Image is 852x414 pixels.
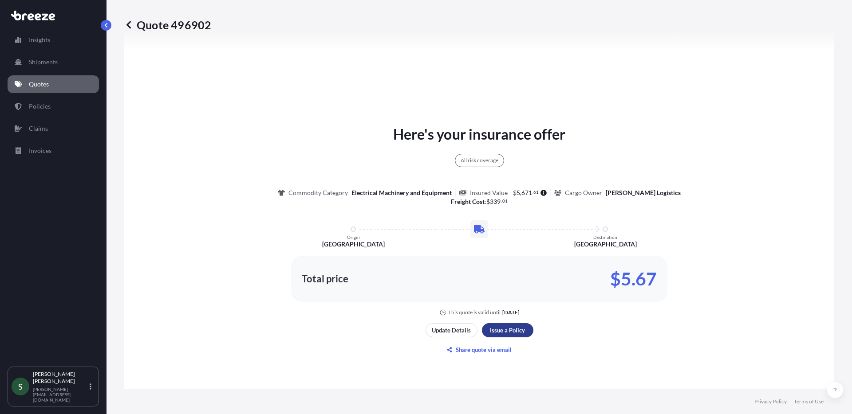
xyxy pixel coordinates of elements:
[432,326,471,335] p: Update Details
[490,326,525,335] p: Issue a Policy
[513,190,517,196] span: $
[8,53,99,71] a: Shipments
[8,98,99,115] a: Policies
[502,199,508,203] span: 01
[482,323,533,337] button: Issue a Policy
[451,198,485,205] b: Freight Cost
[29,58,58,66] p: Shipments
[606,188,681,197] p: [PERSON_NAME] Logistics
[29,146,51,155] p: Invoices
[18,382,23,391] span: S
[8,75,99,93] a: Quotes
[456,345,512,354] p: Share quote via email
[124,18,211,32] p: Quote 496902
[29,124,48,133] p: Claims
[29,35,50,44] p: Insights
[521,190,532,196] span: 671
[533,191,539,194] span: 61
[593,234,617,240] p: Destination
[393,124,565,145] p: Here's your insurance offer
[33,387,88,402] p: [PERSON_NAME][EMAIL_ADDRESS][DOMAIN_NAME]
[322,240,385,249] p: [GEOGRAPHIC_DATA]
[451,197,508,206] p: :
[565,188,602,197] p: Cargo Owner
[470,188,508,197] p: Insured Value
[302,274,348,283] p: Total price
[574,240,637,249] p: [GEOGRAPHIC_DATA]
[29,80,49,89] p: Quotes
[347,234,360,240] p: Origin
[33,371,88,385] p: [PERSON_NAME] [PERSON_NAME]
[455,154,504,167] div: All risk coverage
[517,190,520,196] span: 5
[501,199,502,203] span: .
[426,323,477,337] button: Update Details
[8,120,99,137] a: Claims
[610,272,657,286] p: $5.67
[288,188,348,197] p: Commodity Category
[8,142,99,160] a: Invoices
[448,309,501,316] p: This quote is valid until
[502,309,520,316] p: [DATE]
[490,199,501,205] span: 339
[426,343,533,357] button: Share quote via email
[520,190,521,196] span: ,
[351,188,452,197] p: Electrical Machinery and Equipment
[29,102,51,111] p: Policies
[8,31,99,49] a: Insights
[486,199,490,205] span: $
[794,398,824,405] a: Terms of Use
[754,398,787,405] a: Privacy Policy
